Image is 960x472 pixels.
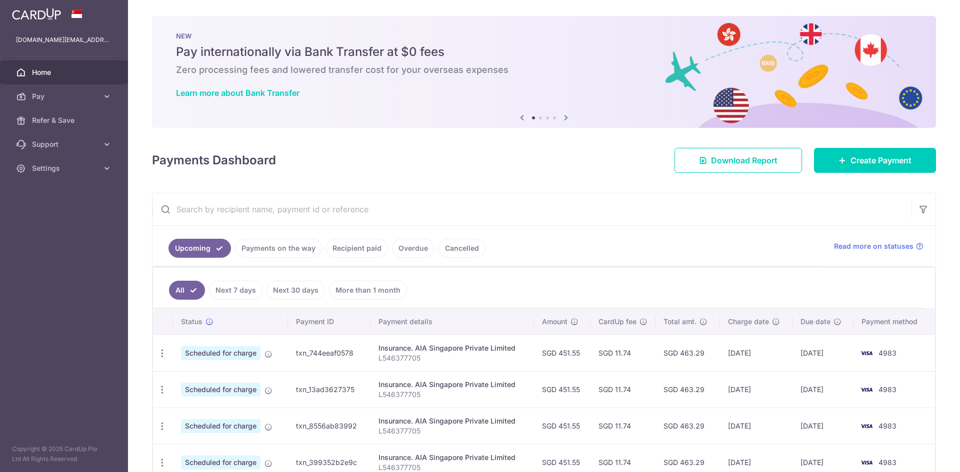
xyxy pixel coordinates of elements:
img: CardUp [12,8,61,20]
td: [DATE] [792,371,853,408]
a: Cancelled [438,239,485,258]
img: Bank transfer banner [152,16,936,128]
div: Insurance. AIA Singapore Private Limited [378,343,526,353]
td: SGD 463.29 [655,371,719,408]
span: 4983 [878,422,896,430]
span: Pay [32,91,98,101]
img: Bank Card [856,384,876,396]
div: Insurance. AIA Singapore Private Limited [378,380,526,390]
p: L546377705 [378,353,526,363]
div: Insurance. AIA Singapore Private Limited [378,453,526,463]
td: [DATE] [720,408,793,444]
h6: Zero processing fees and lowered transfer cost for your overseas expenses [176,64,912,76]
td: txn_744eeaf0578 [288,335,370,371]
p: NEW [176,32,912,40]
span: Settings [32,163,98,173]
span: Home [32,67,98,77]
a: Recipient paid [326,239,388,258]
a: Download Report [674,148,802,173]
td: [DATE] [720,371,793,408]
span: 4983 [878,385,896,394]
span: Read more on statuses [834,241,913,251]
span: Charge date [728,317,769,327]
td: SGD 451.55 [534,408,590,444]
th: Payment ID [288,309,370,335]
td: SGD 451.55 [534,371,590,408]
p: L546377705 [378,426,526,436]
span: Total amt. [663,317,696,327]
a: Next 30 days [266,281,325,300]
td: SGD 11.74 [590,408,655,444]
span: Scheduled for charge [181,383,260,397]
span: Refer & Save [32,115,98,125]
span: Scheduled for charge [181,346,260,360]
img: Bank Card [856,347,876,359]
img: Bank Card [856,420,876,432]
span: CardUp fee [598,317,636,327]
a: More than 1 month [329,281,407,300]
span: Due date [800,317,830,327]
span: Amount [542,317,567,327]
p: L546377705 [378,390,526,400]
td: SGD 451.55 [534,335,590,371]
td: SGD 11.74 [590,335,655,371]
td: txn_8556ab83992 [288,408,370,444]
td: [DATE] [792,335,853,371]
th: Payment details [370,309,534,335]
p: [DOMAIN_NAME][EMAIL_ADDRESS][DOMAIN_NAME] [16,35,112,45]
td: txn_13ad3627375 [288,371,370,408]
a: Learn more about Bank Transfer [176,88,299,98]
td: SGD 463.29 [655,408,719,444]
span: 4983 [878,458,896,467]
a: Create Payment [814,148,936,173]
input: Search by recipient name, payment id or reference [152,193,911,225]
a: Next 7 days [209,281,262,300]
a: All [169,281,205,300]
img: Bank Card [856,457,876,469]
h4: Payments Dashboard [152,151,276,169]
div: Insurance. AIA Singapore Private Limited [378,416,526,426]
h5: Pay internationally via Bank Transfer at $0 fees [176,44,912,60]
td: SGD 463.29 [655,335,719,371]
span: Support [32,139,98,149]
td: [DATE] [720,335,793,371]
a: Payments on the way [235,239,322,258]
span: Download Report [711,154,777,166]
a: Upcoming [168,239,231,258]
td: SGD 11.74 [590,371,655,408]
span: Scheduled for charge [181,456,260,470]
a: Overdue [392,239,434,258]
span: Scheduled for charge [181,419,260,433]
span: Create Payment [850,154,911,166]
span: Status [181,317,202,327]
a: Read more on statuses [834,241,923,251]
span: 4983 [878,349,896,357]
th: Payment method [853,309,935,335]
td: [DATE] [792,408,853,444]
